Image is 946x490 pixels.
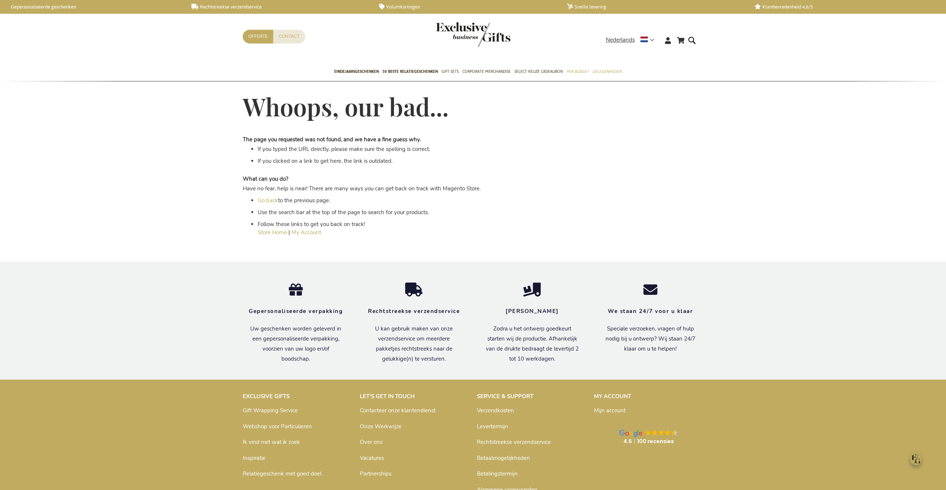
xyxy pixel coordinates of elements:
img: Google [665,429,671,436]
p: Zodra u het ontwerp goedkeurt starten wij de productie. Afhankelijk van de drukte bedraagt de lev... [484,324,580,364]
span: 50 beste relatiegeschenken [382,68,438,75]
a: Contacteer onze klantendienst [360,407,436,414]
img: Google [658,429,665,436]
span: Nederlands [606,36,635,44]
a: Contact [273,30,305,43]
strong: We staan 24/7 voor u klaar [608,307,693,315]
li: Use the search bar at the top of the page to search for your products. [258,209,627,216]
li: to the previous page. [258,197,627,204]
strong: SERVICE & SUPPORT [477,393,533,400]
a: Over ons [360,438,382,446]
span: Whoops, our bad... [243,90,449,122]
img: Google [652,429,658,436]
a: Google GoogleGoogleGoogleGoogleGoogle 4.6100 recensies [594,422,704,452]
a: Verzendkosten [477,407,514,414]
strong: Rechtstreekse verzendservice [368,307,460,315]
a: My Account [291,229,321,236]
strong: Gepersonaliseerde verpakking [249,307,343,315]
strong: LET'S GET IN TOUCH [360,393,415,400]
p: Speciale verzoeken, vragen of hulp nodig bij u ontwerp? Wij staan 24/7 klaar om u te helpen! [603,324,698,354]
strong: MY ACCOUNT [594,393,631,400]
a: Inspiratie [243,454,265,462]
span: Corporate Merchandise [462,68,511,75]
strong: [PERSON_NAME] [506,307,559,315]
a: Betaalmogelijkheden [477,454,530,462]
a: Partnerships [360,470,391,477]
a: Webshop voor Particulieren [243,423,312,430]
span: Gift Sets [442,68,459,75]
a: Betalingstermijn [477,470,518,477]
a: Rechtstreekse verzendservice [191,4,367,10]
img: Google [645,429,651,436]
dd: Have no fear, help is near! There are many ways you can get back on track with Magento Store. [243,185,627,193]
a: Volumkortingen [379,4,555,10]
a: Snelle levering [567,4,743,10]
a: Mijn account [594,407,626,414]
a: Klanttevredenheid 4,6/5 [755,4,930,10]
img: Exclusive Business gifts logo [436,22,510,47]
li: Follow these links to get you back on track! [258,220,627,236]
a: Relatiegeschenk met goed doel [243,470,322,477]
span: Per Budget [566,68,589,75]
li: If you clicked on a link to get here, the link is outdated. [258,157,627,165]
a: Offerte [243,30,273,43]
li: If you typed the URL directly, please make sure the spelling is correct. [258,145,627,153]
strong: 4.6 100 recensies [623,438,674,445]
span: Select Keuze Cadeaubon [514,68,563,75]
dt: What can you do? [243,175,627,183]
dt: The page you requested was not found, and we have a fine guess why. [243,136,627,144]
a: Gepersonaliseerde geschenken [4,4,180,10]
a: Vacatures [360,454,384,462]
a: Ik vind niet wat ik zoek [243,438,300,446]
a: Onze Werkwijze [360,423,401,430]
span: Eindejaarsgeschenken [334,68,379,75]
img: Google [671,429,678,436]
a: Go back [258,197,278,204]
a: Store Home [258,229,287,236]
span: | [288,229,290,236]
a: Levertermijn [477,423,508,430]
p: Uw geschenken worden geleverd in een gepersonaliseerde verpakking, voorzien van uw logo en/of boo... [248,324,344,364]
div: Nederlands [606,36,659,44]
img: Google [619,430,642,437]
p: U kan gebruik maken van onze verzendservice om meerdere pakketjes rechtstreeks naar de gelukkige(... [366,324,462,364]
strong: EXCLUSIVE GIFTS [243,393,290,400]
a: Rechtstreekse verzendservice [477,438,551,446]
a: Gift Wrapping Service [243,407,298,414]
span: Gelegenheden [593,68,621,75]
a: store logo [436,22,473,47]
